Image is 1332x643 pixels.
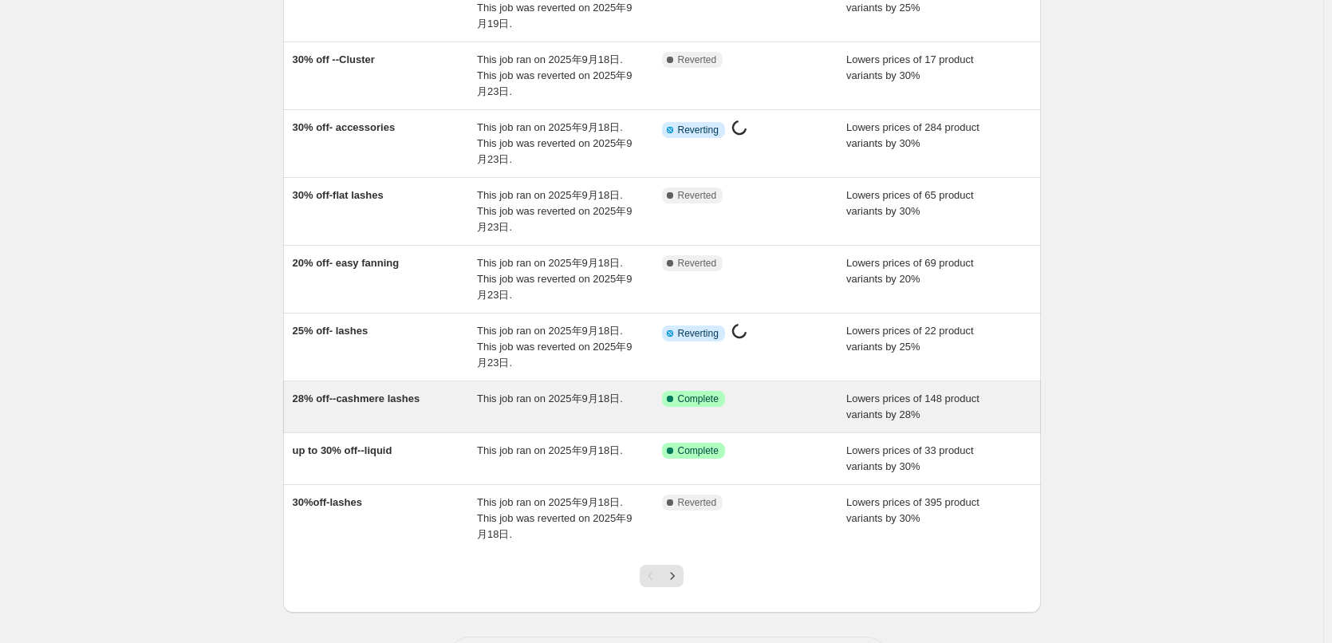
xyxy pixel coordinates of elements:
[640,565,684,587] nav: Pagination
[477,121,632,165] span: This job ran on 2025年9月18日. This job was reverted on 2025年9月23日.
[846,444,974,472] span: Lowers prices of 33 product variants by 30%
[477,325,632,369] span: This job ran on 2025年9月18日. This job was reverted on 2025年9月23日.
[477,189,632,233] span: This job ran on 2025年9月18日. This job was reverted on 2025年9月23日.
[293,496,362,508] span: 30%off-lashes
[477,393,623,404] span: This job ran on 2025年9月18日.
[846,121,979,149] span: Lowers prices of 284 product variants by 30%
[678,124,719,136] span: Reverting
[678,444,719,457] span: Complete
[678,496,717,509] span: Reverted
[678,393,719,405] span: Complete
[846,257,974,285] span: Lowers prices of 69 product variants by 20%
[293,257,400,269] span: 20% off- easy fanning
[293,121,396,133] span: 30% off- accessories
[477,257,632,301] span: This job ran on 2025年9月18日. This job was reverted on 2025年9月23日.
[846,53,974,81] span: Lowers prices of 17 product variants by 30%
[846,325,974,353] span: Lowers prices of 22 product variants by 25%
[846,189,974,217] span: Lowers prices of 65 product variants by 30%
[846,393,979,420] span: Lowers prices of 148 product variants by 28%
[678,53,717,66] span: Reverted
[477,53,632,97] span: This job ran on 2025年9月18日. This job was reverted on 2025年9月23日.
[293,189,384,201] span: 30% off-flat lashes
[661,565,684,587] button: Next
[293,325,368,337] span: 25% off- lashes
[293,444,392,456] span: up to 30% off--liquid
[678,327,719,340] span: Reverting
[477,496,632,540] span: This job ran on 2025年9月18日. This job was reverted on 2025年9月18日.
[846,496,979,524] span: Lowers prices of 395 product variants by 30%
[293,53,375,65] span: 30% off --Cluster
[678,189,717,202] span: Reverted
[678,257,717,270] span: Reverted
[293,393,420,404] span: 28% off--cashmere lashes
[477,444,623,456] span: This job ran on 2025年9月18日.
